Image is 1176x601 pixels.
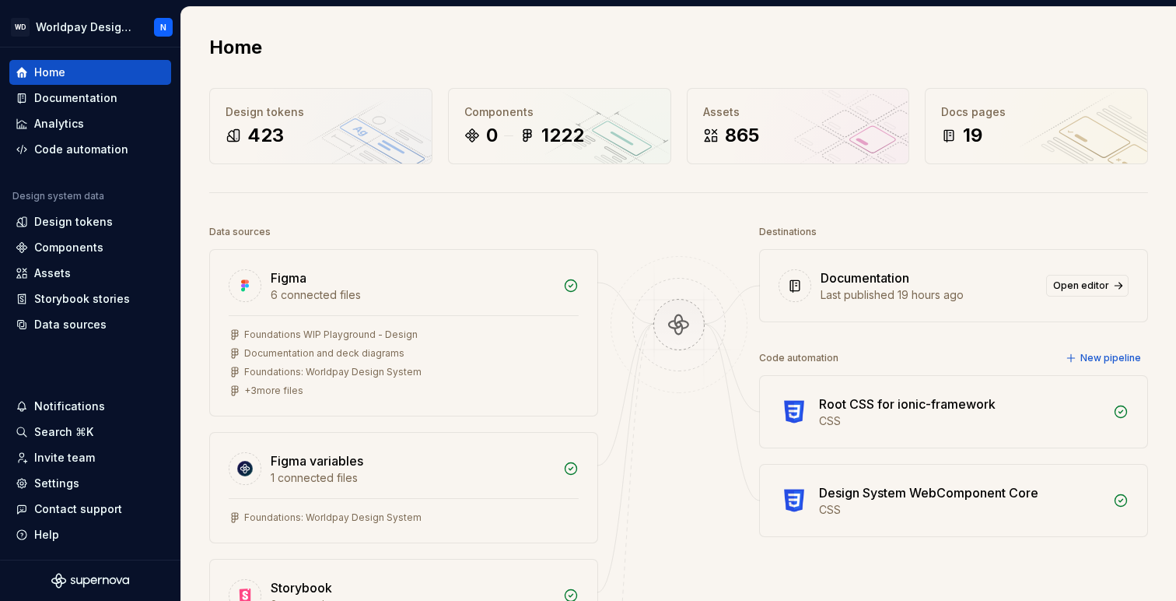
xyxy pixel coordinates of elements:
[244,385,303,397] div: + 3 more files
[209,249,598,416] a: Figma6 connected filesFoundations WIP Playground - DesignDocumentation and deck diagramsFoundatio...
[209,221,271,243] div: Data sources
[244,366,422,378] div: Foundations: Worldpay Design System
[9,394,171,419] button: Notifications
[244,329,418,341] div: Foundations WIP Playground - Design
[244,347,404,360] div: Documentation and deck diagrams
[209,35,262,60] h2: Home
[34,527,59,543] div: Help
[34,399,105,414] div: Notifications
[34,240,103,255] div: Components
[209,432,598,543] a: Figma variables1 connected filesFoundations: Worldpay Design System
[209,88,432,164] a: Design tokens423
[271,287,554,303] div: 6 connected files
[759,347,838,369] div: Code automation
[464,104,655,120] div: Components
[34,424,93,440] div: Search ⌘K
[36,19,135,35] div: Worldpay Design System
[160,21,166,33] div: N
[34,65,65,80] div: Home
[9,312,171,337] a: Data sources
[687,88,910,164] a: Assets865
[3,10,177,44] button: WDWorldpay Design SystemN
[271,470,554,486] div: 1 connected files
[9,497,171,522] button: Contact support
[34,116,84,132] div: Analytics
[9,86,171,111] a: Documentation
[226,104,416,120] div: Design tokens
[1053,279,1109,292] span: Open editor
[34,317,107,332] div: Data sources
[34,214,113,230] div: Design tokens
[821,287,1037,303] div: Last published 19 hours ago
[541,123,584,148] div: 1222
[819,395,996,413] div: Root CSS for ionic-framework
[247,123,284,148] div: 423
[11,18,30,37] div: WD
[448,88,671,164] a: Components01222
[703,104,894,120] div: Assets
[34,265,71,281] div: Assets
[1061,347,1148,369] button: New pipeline
[9,209,171,234] a: Design tokens
[244,511,422,524] div: Foundations: Worldpay Design System
[34,501,122,517] div: Contact support
[821,269,909,287] div: Documentation
[34,450,95,466] div: Invite team
[9,137,171,162] a: Code automation
[271,578,332,597] div: Storybook
[759,221,817,243] div: Destinations
[9,235,171,260] a: Components
[51,573,129,589] svg: Supernova Logo
[725,123,759,148] div: 865
[819,483,1038,502] div: Design System WebComponent Core
[9,445,171,470] a: Invite team
[819,413,1104,429] div: CSS
[34,291,130,307] div: Storybook stories
[9,420,171,445] button: Search ⌘K
[1080,352,1141,364] span: New pipeline
[486,123,498,148] div: 0
[12,190,104,202] div: Design system data
[9,471,171,496] a: Settings
[9,286,171,311] a: Storybook stories
[9,60,171,85] a: Home
[34,90,117,106] div: Documentation
[271,269,306,287] div: Figma
[1046,275,1129,297] a: Open editor
[9,522,171,547] button: Help
[34,142,128,157] div: Code automation
[963,123,982,148] div: 19
[941,104,1132,120] div: Docs pages
[925,88,1148,164] a: Docs pages19
[819,502,1104,518] div: CSS
[9,111,171,136] a: Analytics
[271,452,363,470] div: Figma variables
[34,476,79,491] div: Settings
[9,261,171,286] a: Assets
